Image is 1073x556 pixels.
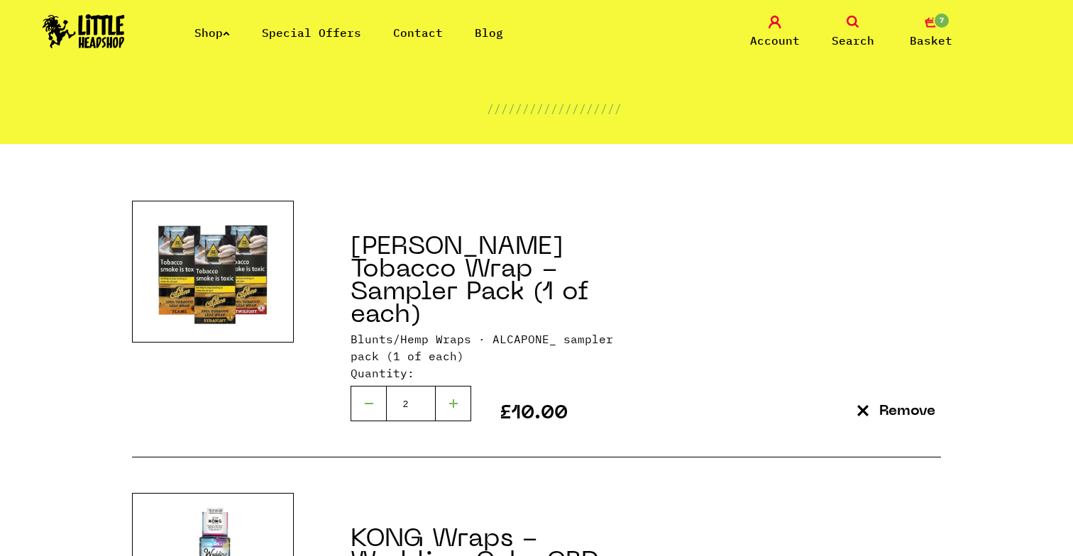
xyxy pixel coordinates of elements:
[475,26,503,40] a: Blog
[351,332,485,346] span: Category
[351,365,414,382] label: Quantity:
[852,402,941,421] button: Remove
[832,32,874,49] span: Search
[262,26,361,40] a: Special Offers
[910,32,952,49] span: Basket
[157,201,269,342] img: Product
[896,16,967,49] a: 7 Basket
[487,100,622,117] p: ///////////////////
[393,26,443,40] a: Contact
[879,404,935,419] p: Remove
[933,12,950,29] span: 7
[750,32,800,49] span: Account
[43,14,125,48] img: Little Head Shop Logo
[194,26,230,40] a: Shop
[500,406,568,421] p: £10.00
[351,235,588,328] a: [PERSON_NAME] Tobacco Wrap - Sampler Pack (1 of each)
[818,16,888,49] a: Search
